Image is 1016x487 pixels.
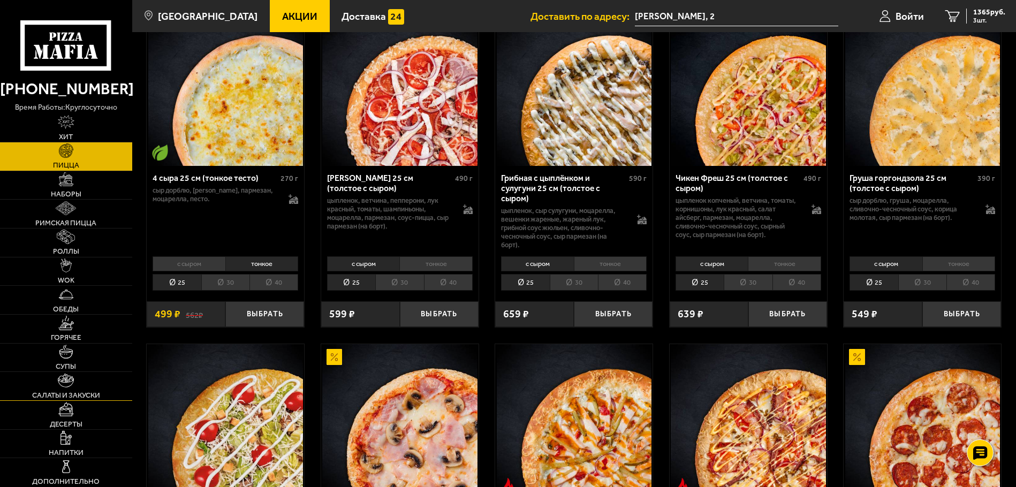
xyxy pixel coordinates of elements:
div: Груша горгондзола 25 см (толстое с сыром) [850,173,975,194]
li: с сыром [676,256,748,271]
span: Пицца [53,162,79,169]
span: Роллы [53,248,79,255]
span: 590 г [629,174,647,183]
span: Акции [282,11,317,21]
li: 30 [898,274,946,291]
img: 15daf4d41897b9f0e9f617042186c801.svg [388,9,404,25]
li: с сыром [850,256,922,271]
s: 562 ₽ [186,309,203,319]
span: 3 шт. [973,17,1005,24]
div: Чикен Фреш 25 см (толстое с сыром) [676,173,801,194]
button: Выбрать [748,301,827,327]
span: Салаты и закуски [32,392,100,399]
a: Чикен Фреш 25 см (толстое с сыром) [670,11,827,166]
li: тонкое [574,256,647,271]
li: тонкое [748,256,821,271]
span: 549 ₽ [852,309,877,319]
li: с сыром [153,256,225,271]
li: с сыром [501,256,574,271]
p: цыпленок, сыр сулугуни, моцарелла, вешенки жареные, жареный лук, грибной соус Жюльен, сливочно-че... [501,207,626,249]
span: 490 г [803,174,821,183]
span: Доставка [342,11,386,21]
li: 40 [772,274,821,291]
li: тонкое [225,256,299,271]
img: 4 сыра 25 см (тонкое тесто) [148,11,304,166]
span: Наборы [51,191,81,198]
li: с сыром [327,256,400,271]
div: 4 сыра 25 см (тонкое тесто) [153,173,278,184]
span: 659 ₽ [503,309,529,319]
span: Обеды [53,306,79,313]
span: Хит [59,133,73,141]
span: Римская пицца [35,219,96,227]
span: 490 г [455,174,473,183]
img: Чикен Фреш 25 см (толстое с сыром) [671,11,826,166]
li: тонкое [922,256,996,271]
span: 599 ₽ [329,309,355,319]
input: Ваш адрес доставки [635,6,838,26]
li: 30 [724,274,772,291]
span: Десерты [50,421,82,428]
li: 25 [501,274,549,291]
button: Выбрать [574,301,653,327]
li: 30 [550,274,598,291]
li: 30 [375,274,423,291]
a: АкционныйВегетарианское блюдо4 сыра 25 см (тонкое тесто) [147,11,304,166]
img: Акционный [849,349,865,365]
li: 30 [201,274,249,291]
p: сыр дорблю, груша, моцарелла, сливочно-чесночный соус, корица молотая, сыр пармезан (на борт). [850,196,975,222]
a: Груша горгондзола 25 см (толстое с сыром) [844,11,1001,166]
span: [GEOGRAPHIC_DATA] [158,11,257,21]
a: Грибная с цыплёнком и сулугуни 25 см (толстое с сыром) [495,11,653,166]
button: Выбрать [400,301,479,327]
img: Акционный [327,349,343,365]
li: 40 [946,274,995,291]
li: 25 [153,274,201,291]
li: 40 [598,274,647,291]
span: 639 ₽ [678,309,703,319]
li: 25 [850,274,898,291]
a: Петровская 25 см (толстое с сыром) [321,11,479,166]
li: 25 [676,274,724,291]
span: Напитки [49,449,84,456]
button: Выбрать [225,301,304,327]
p: сыр дорблю, [PERSON_NAME], пармезан, моцарелла, песто. [153,186,278,203]
span: Супы [56,363,76,370]
button: Выбрать [922,301,1001,327]
span: Войти [896,11,924,21]
div: Грибная с цыплёнком и сулугуни 25 см (толстое с сыром) [501,173,626,204]
span: 390 г [977,174,995,183]
img: Грибная с цыплёнком и сулугуни 25 см (толстое с сыром) [497,11,652,166]
span: Дополнительно [32,478,100,485]
span: Горячее [51,334,81,341]
span: WOK [58,277,74,284]
li: 40 [424,274,473,291]
span: 270 г [280,174,298,183]
p: цыпленок копченый, ветчина, томаты, корнишоны, лук красный, салат айсберг, пармезан, моцарелла, с... [676,196,801,239]
span: 499 ₽ [155,309,180,319]
img: Груша горгондзола 25 см (толстое с сыром) [845,11,1000,166]
li: тонкое [399,256,473,271]
li: 40 [249,274,298,291]
img: Вегетарианское блюдо [152,144,168,161]
div: [PERSON_NAME] 25 см (толстое с сыром) [327,173,452,194]
span: Доставить по адресу: [530,11,635,21]
p: цыпленок, ветчина, пепперони, лук красный, томаты, шампиньоны, моцарелла, пармезан, соус-пицца, с... [327,196,452,230]
li: 25 [327,274,375,291]
span: 1365 руб. [973,9,1005,16]
img: Петровская 25 см (толстое с сыром) [322,11,477,166]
